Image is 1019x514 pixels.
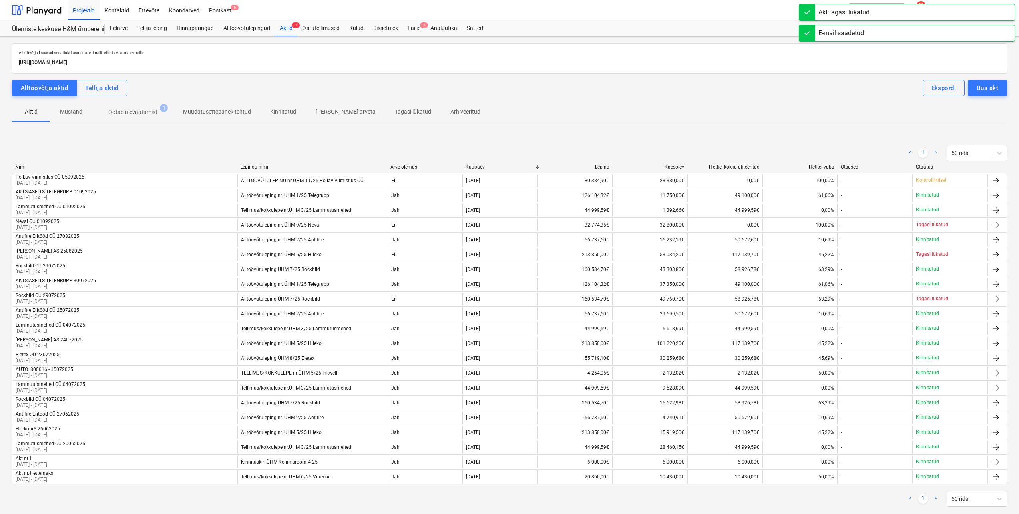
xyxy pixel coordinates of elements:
[16,476,53,483] p: [DATE] - [DATE]
[16,417,79,424] p: [DATE] - [DATE]
[612,263,687,276] div: 43 303,80€
[916,207,939,213] p: Kinnitatud
[841,193,842,198] div: -
[241,444,351,450] div: Tellimus/kokkulepe nr.ÜHM 3/25 Lammutusmehed
[16,387,85,394] p: [DATE] - [DATE]
[16,367,73,372] div: AUTO: 800016 - 15072025
[816,222,834,228] span: 100,00%
[388,337,462,350] div: Jah
[16,357,60,364] p: [DATE] - [DATE]
[841,444,842,450] div: -
[537,307,612,320] div: 56 737,60€
[466,385,480,391] div: [DATE]
[841,355,842,361] div: -
[172,20,219,36] a: Hinnapäringud
[16,195,96,201] p: [DATE] - [DATE]
[241,237,324,243] div: Alltöövõtuleping nr. ÜHM 2/25 Antifire
[388,263,462,276] div: Jah
[687,204,762,217] div: 44 999,59€
[16,441,85,446] div: Lammutusmehed OÜ 20062025
[16,209,85,216] p: [DATE] - [DATE]
[297,20,344,36] div: Ostutellimused
[16,396,65,402] div: Rockbild OÜ 04072025
[388,456,462,468] div: Jah
[388,441,462,454] div: Jah
[388,204,462,217] div: Jah
[916,429,939,436] p: Kinnitatud
[108,108,157,116] p: Ootab ülevaatamist
[388,248,462,261] div: Ei
[612,307,687,320] div: 29 699,50€
[612,248,687,261] div: 53 034,20€
[612,293,687,305] div: 49 760,70€
[818,370,834,376] span: 50,00%
[537,189,612,202] div: 126 104,32€
[76,80,127,96] button: Tellija aktid
[292,22,300,28] span: 1
[16,233,79,239] div: Antifire Eritööd OÜ 27082025
[841,222,842,228] div: -
[818,400,834,406] span: 63,29%
[388,189,462,202] div: Jah
[537,293,612,305] div: 160 534,70€
[841,267,842,272] div: -
[612,219,687,231] div: 32 800,00€
[388,352,462,365] div: Jah
[687,441,762,454] div: 44 999,59€
[16,372,73,379] p: [DATE] - [DATE]
[612,456,687,468] div: 6 000,00€
[344,20,368,36] a: Kulud
[537,396,612,409] div: 160 534,70€
[388,307,462,320] div: Jah
[275,20,297,36] div: Aktid
[612,426,687,439] div: 15 919,50€
[16,402,65,409] p: [DATE] - [DATE]
[537,411,612,424] div: 56 737,60€
[687,307,762,320] div: 50 672,60€
[466,296,480,302] div: [DATE]
[687,278,762,291] div: 49 100,00€
[537,426,612,439] div: 213 850,00€
[818,281,834,287] span: 61,06%
[16,189,96,195] div: AKTSIASELTS TELEGRUPP 01092025
[466,178,480,183] div: [DATE]
[537,337,612,350] div: 213 850,00€
[388,426,462,439] div: Jah
[818,296,834,302] span: 63,29%
[21,83,68,93] div: Alltöövõtja aktid
[241,400,320,406] div: Alltöövütuleping ÜHM 7/25 Rockbild
[19,58,1000,67] p: [URL][DOMAIN_NAME]
[821,459,834,465] span: 0,00%
[241,311,324,317] div: Alltöövõtuleping nr. ÜHM 2/25 Antifire
[841,237,842,243] div: -
[612,189,687,202] div: 11 750,00€
[388,293,462,305] div: Ei
[537,441,612,454] div: 44 999,59€
[16,381,85,387] div: Lammutusmehed OÜ 04072025
[16,283,96,290] p: [DATE] - [DATE]
[133,20,172,36] a: Tellija leping
[388,322,462,335] div: Jah
[687,219,762,231] div: 0,00€
[821,207,834,213] span: 0,00%
[426,20,462,36] a: Analüütika
[388,411,462,424] div: Jah
[462,20,488,36] div: Sätted
[466,267,480,272] div: [DATE]
[16,269,65,275] p: [DATE] - [DATE]
[687,322,762,335] div: 44 999,59€
[16,263,65,269] div: Rockbild OÜ 29072025
[841,474,842,480] div: -
[687,293,762,305] div: 58 926,78€
[537,470,612,483] div: 20 860,00€
[537,204,612,217] div: 44 999,59€
[16,239,79,246] p: [DATE] - [DATE]
[537,219,612,231] div: 32 774,35€
[612,322,687,335] div: 5 618,69€
[388,174,462,187] div: Ei
[275,20,297,36] a: Aktid1
[241,193,329,198] div: Alltöövõtuleping nr. ÜHM 1/25 Telegrupp
[241,207,351,213] div: Tellimus/kokkulepe nr.ÜHM 3/25 Lammutusmehed
[219,20,275,36] div: Alltöövõtulepingud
